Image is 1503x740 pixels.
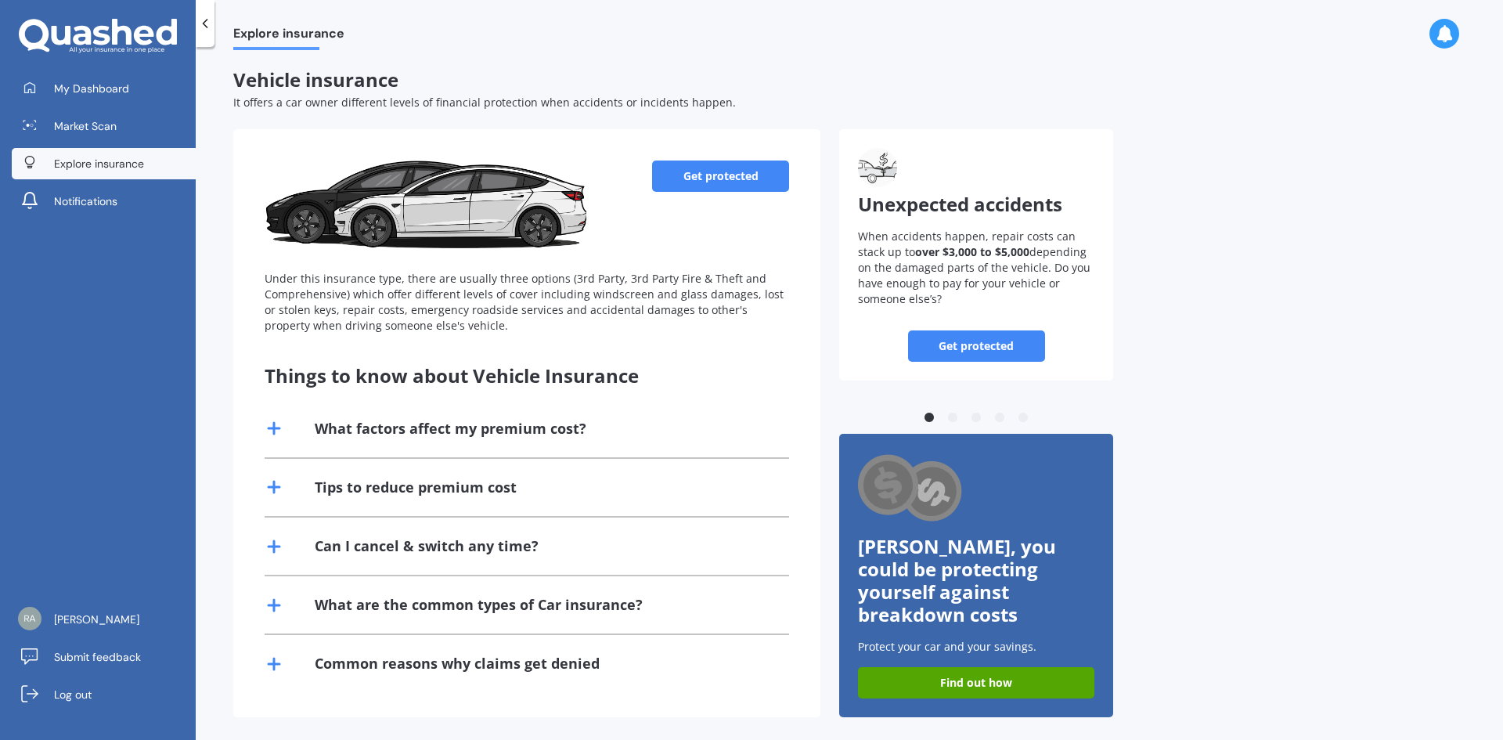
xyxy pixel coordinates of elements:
div: Common reasons why claims get denied [315,654,600,673]
button: 3 [968,410,984,426]
div: Tips to reduce premium cost [315,478,517,497]
a: Get protected [652,161,789,192]
img: Cashback [858,453,964,525]
div: Under this insurance type, there are usually three options (3rd Party, 3rd Party Fire & Theft and... [265,271,789,334]
img: Unexpected accidents [858,148,897,187]
a: Get protected [908,330,1045,362]
button: 5 [1015,410,1031,426]
a: [PERSON_NAME] [12,604,196,635]
a: Find out how [858,667,1094,698]
button: 2 [945,410,961,426]
span: [PERSON_NAME] [54,612,139,627]
span: My Dashboard [54,81,129,96]
p: When accidents happen, repair costs can stack up to depending on the damaged parts of the vehicle... [858,229,1094,307]
div: Can I cancel & switch any time? [315,536,539,556]
span: Submit feedback [54,649,141,665]
img: Vehicle insurance [265,161,586,254]
span: Things to know about Vehicle Insurance [265,363,639,388]
div: What factors affect my premium cost? [315,419,586,439]
span: Notifications [54,193,117,209]
div: What are the common types of Car insurance? [315,595,643,615]
span: Vehicle insurance [233,67,398,92]
p: Protect your car and your savings. [858,639,1094,655]
span: Unexpected accidents [858,191,1062,217]
span: Explore insurance [233,26,344,47]
a: My Dashboard [12,73,196,104]
b: over $3,000 to $5,000 [915,244,1029,259]
span: Market Scan [54,118,117,134]
span: Explore insurance [54,156,144,171]
span: Log out [54,687,92,702]
a: Explore insurance [12,148,196,179]
button: 4 [992,410,1007,426]
a: Log out [12,679,196,710]
button: 1 [921,410,937,426]
a: Notifications [12,186,196,217]
a: Submit feedback [12,641,196,673]
span: [PERSON_NAME], you could be protecting yourself against breakdown costs [858,533,1056,626]
img: d3b711899a374fcb24859ca2d8cbc6ef [18,607,41,630]
span: It offers a car owner different levels of financial protection when accidents or incidents happen. [233,95,736,110]
a: Market Scan [12,110,196,142]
